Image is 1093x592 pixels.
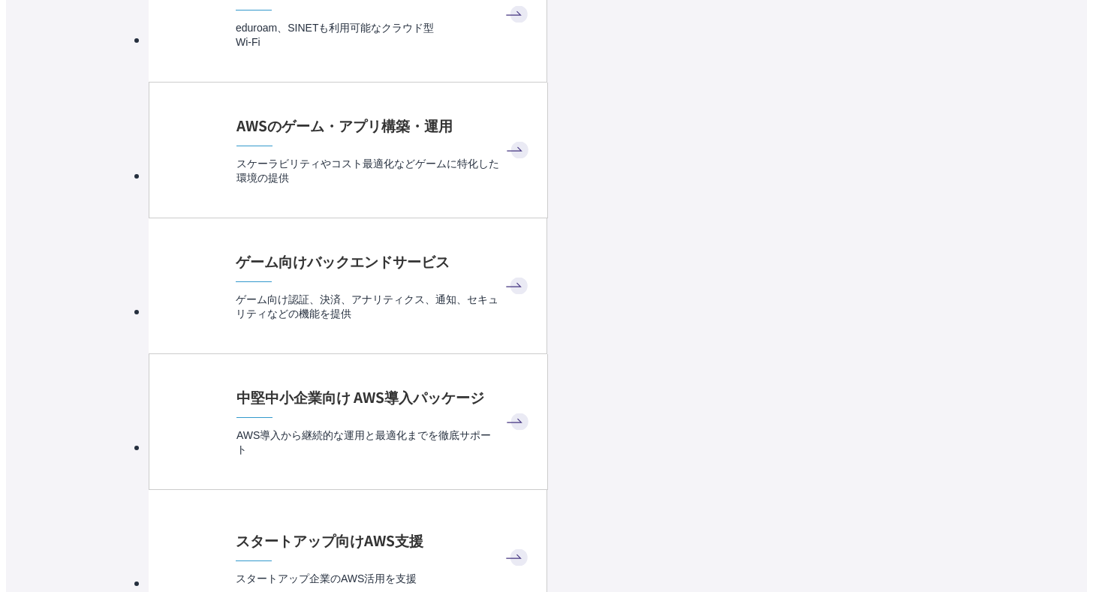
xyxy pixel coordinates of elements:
[236,115,532,137] h4: AWSのゲーム・アプリ構築・運用
[236,386,532,408] h4: 中堅中小企業向け AWS導入パッケージ
[149,83,547,218] a: AWSのゲーム・アプリ構築・運用 スケーラビリティやコスト最適化などゲームに特化した環境の提供
[236,293,531,322] p: ゲーム向け認証、決済、アナリティクス、通知、セキュリティなどの機能を提供
[236,21,531,50] p: eduroam、SINETも利用可能なクラウド型 Wi-Fi
[236,251,531,272] h4: ゲーム向けバックエンドサービス
[149,354,547,489] a: 中堅中小企業向け AWS導入パッケージ AWS導入から継続的な運用と最適化までを徹底サポート
[236,428,532,458] p: AWS導入から継続的な運用と最適化までを徹底サポート
[236,572,531,586] p: スタートアップ企業のAWS活用を支援
[149,218,546,353] a: ゲーム向けバックエンドサービス ゲーム向け認証、決済、アナリティクス、通知、セキュリティなどの機能を提供
[236,157,532,186] p: スケーラビリティやコスト最適化などゲームに特化した環境の提供
[236,530,531,551] h4: スタートアップ向けAWS支援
